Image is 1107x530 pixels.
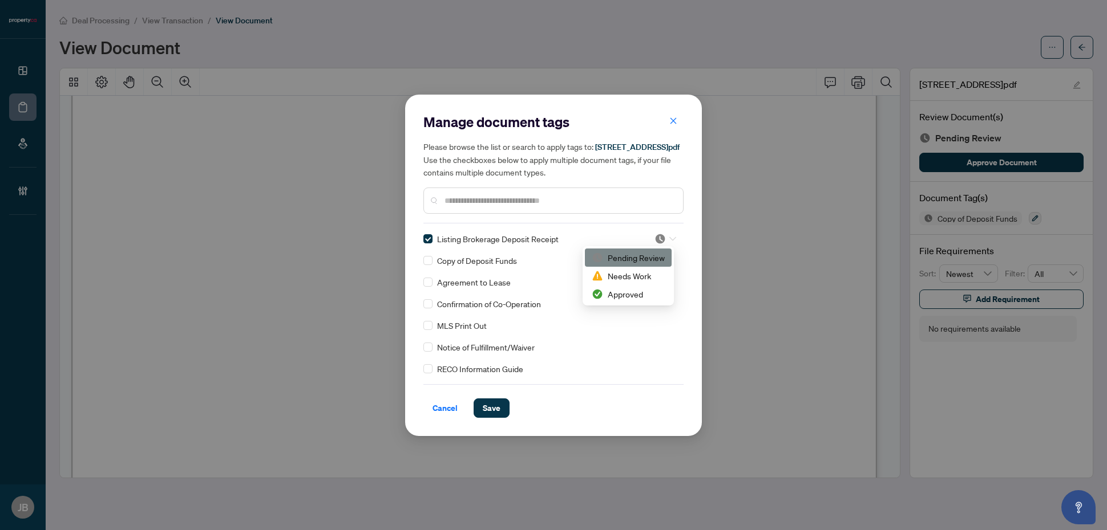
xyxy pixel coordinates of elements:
span: Cancel [433,399,458,417]
span: MLS Print Out [437,319,487,332]
span: Notice of Fulfillment/Waiver [437,341,535,353]
span: Pending Review [654,233,676,244]
span: Confirmation of Co-Operation [437,297,541,310]
img: status [592,270,603,282]
span: Copy of Deposit Funds [437,254,517,267]
span: Listing Brokerage Deposit Receipt [437,233,559,245]
button: Cancel [423,398,467,418]
button: Save [474,398,510,418]
div: Needs Work [592,270,665,282]
img: status [654,233,666,244]
div: Approved [585,285,672,303]
span: RECO Information Guide [437,362,523,375]
h5: Please browse the list or search to apply tags to: Use the checkboxes below to apply multiple doc... [423,140,684,178]
div: Approved [592,288,665,300]
span: Agreement to Lease [437,276,511,288]
div: Pending Review [592,251,665,264]
button: Open asap [1061,490,1096,524]
div: Needs Work [585,267,672,285]
span: Save [483,399,500,417]
h2: Manage document tags [423,113,684,131]
img: status [592,252,603,263]
div: Pending Review [585,248,672,267]
span: close [669,117,677,125]
span: [STREET_ADDRESS]pdf [595,142,680,152]
img: status [592,288,603,300]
